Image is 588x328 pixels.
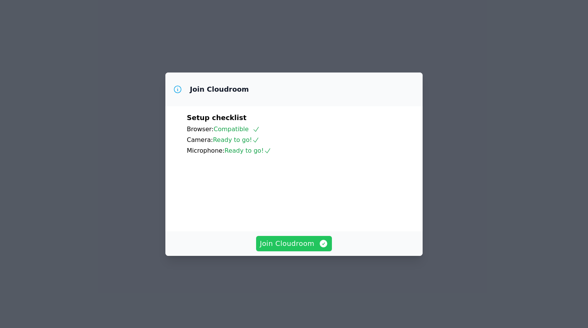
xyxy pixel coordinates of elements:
h3: Join Cloudroom [190,85,249,94]
span: Setup checklist [187,114,247,122]
span: Browser: [187,125,214,133]
button: Join Cloudroom [256,236,332,251]
span: Join Cloudroom [260,238,328,249]
span: Ready to go! [225,147,271,154]
span: Camera: [187,136,213,143]
span: Microphone: [187,147,225,154]
span: Ready to go! [213,136,260,143]
span: Compatible [214,125,260,133]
